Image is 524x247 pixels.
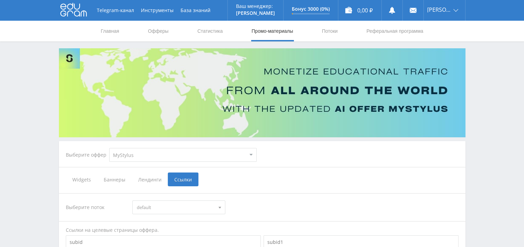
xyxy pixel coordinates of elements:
[427,7,451,12] span: [PERSON_NAME]
[66,200,126,214] div: Выберите поток
[236,3,275,9] p: Ваш менеджер:
[59,48,465,137] img: Banner
[100,21,120,41] a: Главная
[147,21,169,41] a: Офферы
[236,10,275,16] p: [PERSON_NAME]
[66,172,97,186] span: Widgets
[292,6,330,12] p: Бонус 3000 (0%)
[97,172,132,186] span: Баннеры
[137,201,215,214] span: default
[197,21,224,41] a: Статистика
[132,172,168,186] span: Лендинги
[168,172,198,186] span: Ссылки
[366,21,424,41] a: Реферальная программа
[321,21,338,41] a: Потоки
[66,227,459,234] div: Ссылки на целевые страницы оффера.
[66,152,109,158] div: Выберите оффер
[251,21,294,41] a: Промо-материалы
